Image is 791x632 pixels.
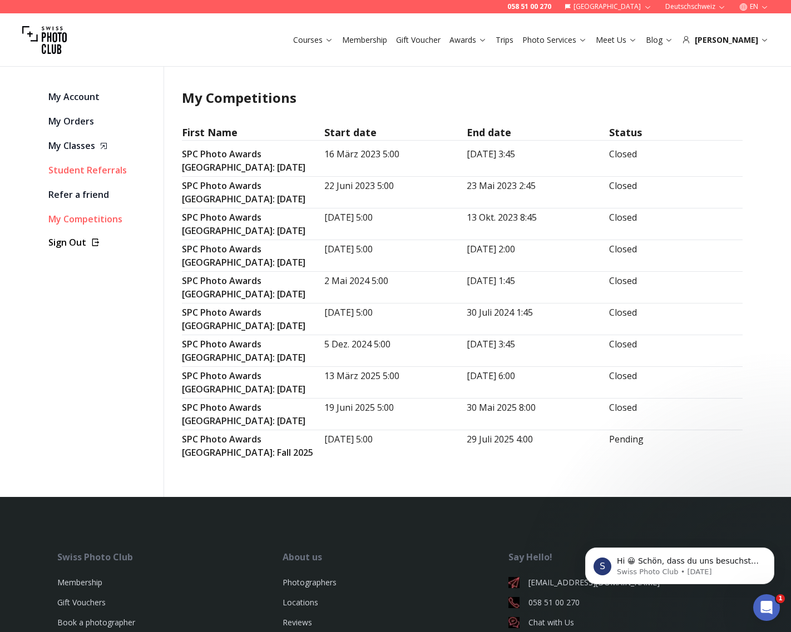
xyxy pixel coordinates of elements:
img: Swiss photo club [22,18,67,62]
button: Trips [491,32,518,48]
a: 058 51 00 270 [508,597,734,608]
a: SPC Photo Awards [GEOGRAPHIC_DATA]: [DATE] [182,370,305,395]
div: My Competitions [48,211,155,227]
button: Courses [289,32,338,48]
a: SPC Photo Awards [GEOGRAPHIC_DATA]: Fall 2025 [182,433,313,459]
p: 19 Juni 2025 5:00 [324,401,458,427]
p: [DATE] 3:45 [467,337,600,364]
h4: Start date [324,125,458,140]
button: Blog [641,32,678,48]
span: 1 [776,594,785,603]
div: Swiss Photo Club [57,550,283,564]
a: My Classes [48,138,155,153]
button: Meet Us [591,32,641,48]
p: [DATE] 5:00 [324,432,458,459]
iframe: Intercom live chat [753,594,780,621]
a: Photo Services [522,34,587,46]
div: Say Hello! [508,550,734,564]
h1: My Competitions [182,89,743,107]
span: Closed [609,306,637,319]
a: SPC Photo Awards [GEOGRAPHIC_DATA]: [DATE] [182,243,305,268]
p: [DATE] 5:00 [324,306,458,332]
span: Closed [609,275,637,287]
p: 13 März 2025 5:00 [324,369,458,396]
a: SPC Photo Awards [GEOGRAPHIC_DATA]: [DATE] [182,180,305,205]
span: Closed [609,148,637,160]
p: 16 März 2023 5:00 [324,147,458,174]
p: [DATE] 5:00 [324,242,458,269]
a: SPC Photo Awards [GEOGRAPHIC_DATA]: [DATE] [182,306,305,332]
p: 5 Dez. 2024 5:00 [324,337,458,364]
a: SPC Photo Awards [GEOGRAPHIC_DATA]: [DATE] [182,275,305,300]
span: Closed [609,401,637,414]
button: Membership [338,32,392,48]
a: Student Referrals [48,162,155,178]
a: Blog [646,34,673,46]
a: SPC Photo Awards [GEOGRAPHIC_DATA]: [DATE] [182,148,305,173]
a: Reviews [283,617,312,628]
div: About us [283,550,508,564]
a: Chat with Us [508,617,734,628]
p: 30 Mai 2025 8:00 [467,401,600,427]
p: 23 Mai 2023 2:45 [467,179,600,206]
p: [DATE] 5:00 [324,211,458,237]
a: Courses [293,34,333,46]
a: Photographers [283,577,337,588]
a: Trips [496,34,513,46]
a: Gift Vouchers [57,597,106,608]
a: SPC Photo Awards [GEOGRAPHIC_DATA]: [DATE] [182,211,305,237]
a: [EMAIL_ADDRESS][DOMAIN_NAME] [508,577,734,588]
iframe: Intercom notifications message [568,524,791,602]
span: Closed [609,180,637,192]
p: [DATE] 3:45 [467,147,600,174]
a: SPC Photo Awards [GEOGRAPHIC_DATA]: [DATE] [182,401,305,427]
p: 13 Okt. 2023 8:45 [467,211,600,237]
button: Gift Voucher [392,32,445,48]
button: Photo Services [518,32,591,48]
p: 22 Juni 2023 5:00 [324,179,458,206]
div: [PERSON_NAME] [682,34,769,46]
a: Awards [449,34,487,46]
p: [DATE] 6:00 [467,369,600,396]
span: Closed [609,338,637,350]
span: Closed [609,243,637,255]
a: Meet Us [596,34,637,46]
p: 29 Juli 2025 4:00 [467,432,600,459]
button: Sign Out [48,236,155,249]
p: 2 Mai 2024 5:00 [324,274,458,301]
a: Locations [283,597,318,608]
a: 058 51 00 270 [507,2,551,11]
span: Closed [609,211,637,223]
a: My Account [48,89,155,104]
p: [DATE] 2:00 [467,242,600,269]
span: Closed [609,370,637,382]
p: [DATE] 1:45 [467,274,600,301]
a: Membership [57,577,102,588]
a: Membership [342,34,387,46]
a: Book a photographer [57,617,135,628]
a: Gift Voucher [396,34,441,46]
h4: First Name [182,125,315,140]
h4: End date [467,125,600,140]
a: SPC Photo Awards [GEOGRAPHIC_DATA]: [DATE] [182,338,305,364]
a: Refer a friend [48,187,155,202]
span: Pending [609,433,644,445]
a: My Orders [48,113,155,129]
button: Awards [445,32,491,48]
p: 30 Juli 2024 1:45 [467,306,600,332]
h4: Status [609,125,743,140]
